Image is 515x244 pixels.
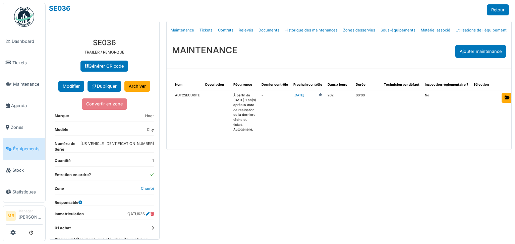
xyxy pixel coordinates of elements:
[14,7,34,27] img: Badge_color-CXgf-gQk.svg
[49,4,70,12] a: SE036
[291,80,325,90] th: Prochain contrôle
[12,60,43,66] span: Tickets
[58,81,84,92] button: Modifier
[55,158,71,166] dt: Quantité
[453,22,509,38] a: Utilisations de l'équipement
[256,22,282,38] a: Documents
[18,209,43,214] div: Manager
[11,102,43,109] span: Agenda
[236,22,256,38] a: Relevés
[3,52,45,73] a: Tickets
[3,160,45,181] a: Stock
[18,209,43,223] li: [PERSON_NAME]
[487,4,509,15] a: Retour
[55,211,84,220] dt: Immatriculation
[3,138,45,159] a: Équipements
[172,45,237,55] h3: MAINTENANCE
[3,74,45,95] a: Maintenance
[12,189,43,195] span: Statistiques
[55,38,154,47] h3: SE036
[147,127,154,133] dd: City
[325,90,353,135] td: 262
[55,50,154,55] p: TRAILER / REMORQUE
[127,211,154,217] dd: QATU636
[80,61,128,72] a: Générer QR code
[215,22,236,38] a: Contrats
[55,141,80,152] dt: Numéro de Série
[141,186,154,191] a: Charroi
[172,90,203,135] td: AUTOSECURITE
[55,113,69,121] dt: Marque
[3,30,45,52] a: Dashboard
[3,95,45,116] a: Agenda
[340,22,378,38] a: Zones desservies
[455,45,506,58] div: Ajouter maintenance
[168,22,197,38] a: Maintenance
[55,172,91,180] dt: Entretien en ordre?
[259,90,291,135] td: -
[145,113,154,119] dd: Hoet
[124,81,150,92] a: Archiver
[3,116,45,138] a: Zones
[381,80,422,90] th: Technicien par défaut
[88,81,121,92] a: Dupliquer
[325,80,353,90] th: Dans x jours
[3,181,45,202] a: Statistiques
[203,80,231,90] th: Description
[80,141,154,150] dd: [US_VEHICLE_IDENTIFICATION_NUMBER]
[55,127,68,135] dt: Modèle
[172,80,203,90] th: Nom
[353,90,381,135] td: 00:00
[197,22,215,38] a: Tickets
[471,80,499,90] th: Sélection
[418,22,453,38] a: Matériel associé
[55,225,154,231] dt: 01 achat
[293,93,304,98] a: [DATE]
[231,80,259,90] th: Récurrence
[6,209,43,225] a: MB Manager[PERSON_NAME]
[231,90,259,135] td: À partir du [DATE] 1 an(s) après la date de réalisation de la dernière tâche du ticket. Autogénéré.
[6,211,16,221] li: MB
[422,80,471,90] th: Inspection réglementaire ?
[425,93,429,97] span: translation missing: fr.shared.no
[12,167,43,173] span: Stock
[353,80,381,90] th: Durée
[55,186,64,194] dt: Zone
[13,146,43,152] span: Équipements
[282,22,340,38] a: Historique des maintenances
[13,81,43,87] span: Maintenance
[12,38,43,45] span: Dashboard
[11,124,43,131] span: Zones
[55,200,82,206] dt: Responsable
[152,158,154,164] dd: 1
[378,22,418,38] a: Sous-équipements
[259,80,291,90] th: Dernier contrôle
